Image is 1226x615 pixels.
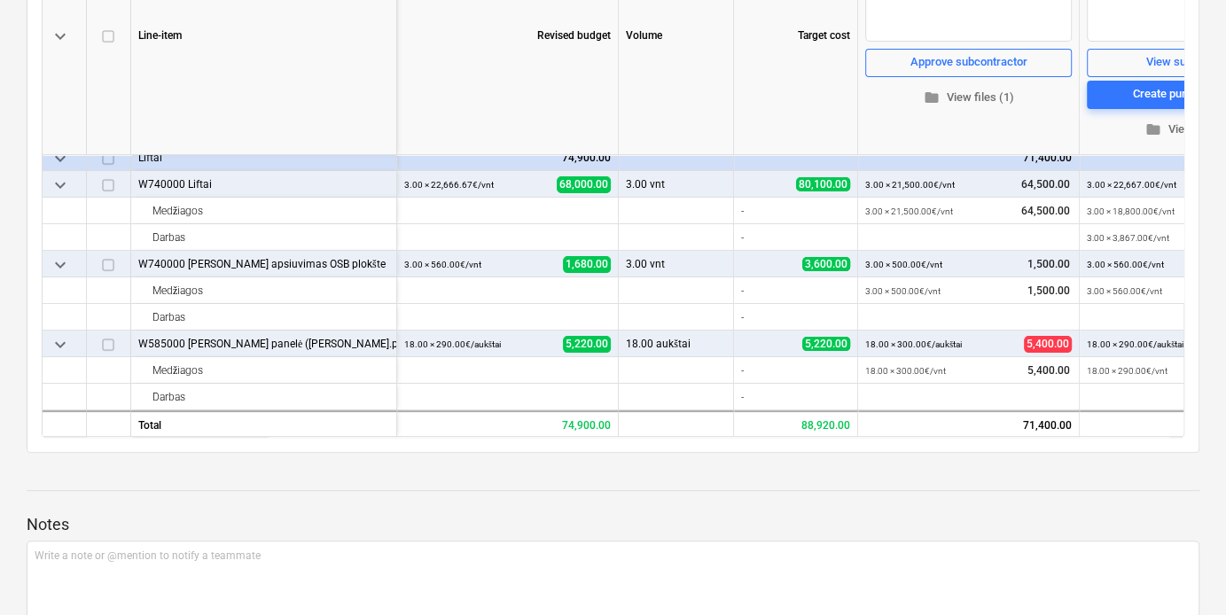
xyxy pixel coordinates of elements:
[865,206,953,216] small: 3.00 × 21,500.00€ / vnt
[734,224,858,251] div: -
[1087,206,1175,216] small: 3.00 × 18,800.00€ / vnt
[557,176,611,193] span: 68,000.00
[1019,204,1072,219] span: 64,500.00
[619,331,734,357] div: 18.00 aukštai
[858,410,1080,437] div: 71,400.00
[734,384,858,410] div: -
[138,198,389,224] div: Medžiagos
[619,171,734,198] div: 3.00 vnt
[404,144,611,171] div: 74,900.00
[619,251,734,277] div: 3.00 vnt
[404,260,481,269] small: 3.00 × 560.00€ / vnt
[910,53,1027,74] div: Approve subcontractor
[865,260,942,269] small: 3.00 × 500.00€ / vnt
[1024,336,1072,353] span: 5,400.00
[138,224,389,251] div: Darbas
[138,251,389,276] div: W740000 Lifto apsiuvimas OSB plokšte
[563,336,611,353] span: 5,220.00
[138,357,389,384] div: Medžiagos
[50,148,71,169] span: keyboard_arrow_down
[1087,260,1164,269] small: 3.00 × 560.00€ / vnt
[802,257,850,271] span: 3,600.00
[734,410,858,437] div: 88,920.00
[404,339,501,349] small: 18.00 × 290.00€ / aukštai
[865,49,1072,77] button: Approve subcontractor
[865,339,962,349] small: 18.00 × 300.00€ / aukštai
[865,180,955,190] small: 3.00 × 21,500.00€ / vnt
[404,180,494,190] small: 3.00 × 22,666.67€ / vnt
[734,304,858,331] div: -
[872,88,1065,108] span: View files (1)
[734,357,858,384] div: -
[397,410,619,437] div: 74,900.00
[1026,284,1072,299] span: 1,500.00
[138,331,389,356] div: W585000 Lifto panelė (nerud.plienas)
[865,84,1072,112] button: View files (1)
[138,171,389,197] div: W740000 Liftai
[1087,180,1176,190] small: 3.00 × 22,667.00€ / vnt
[138,144,389,170] div: Liftai
[865,144,1072,171] div: 71,400.00
[138,304,389,331] div: Darbas
[50,26,71,47] span: keyboard_arrow_down
[1026,363,1072,378] span: 5,400.00
[1019,177,1072,192] span: 64,500.00
[924,90,940,106] span: folder
[131,410,397,437] div: Total
[50,175,71,196] span: keyboard_arrow_down
[796,177,850,191] span: 80,100.00
[1145,122,1161,138] span: folder
[734,277,858,304] div: -
[563,256,611,273] span: 1,680.00
[138,277,389,304] div: Medžiagos
[27,514,1199,535] p: Notes
[138,384,389,410] div: Darbas
[865,366,946,376] small: 18.00 × 300.00€ / vnt
[1137,530,1226,615] iframe: Chat Widget
[1026,257,1072,272] span: 1,500.00
[1087,286,1162,296] small: 3.00 × 560.00€ / vnt
[1087,233,1169,243] small: 3.00 × 3,867.00€ / vnt
[802,337,850,351] span: 5,220.00
[50,334,71,355] span: keyboard_arrow_down
[1087,366,1167,376] small: 18.00 × 290.00€ / vnt
[50,254,71,276] span: keyboard_arrow_down
[1087,339,1183,349] small: 18.00 × 290.00€ / aukštai
[734,198,858,224] div: -
[865,286,941,296] small: 3.00 × 500.00€ / vnt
